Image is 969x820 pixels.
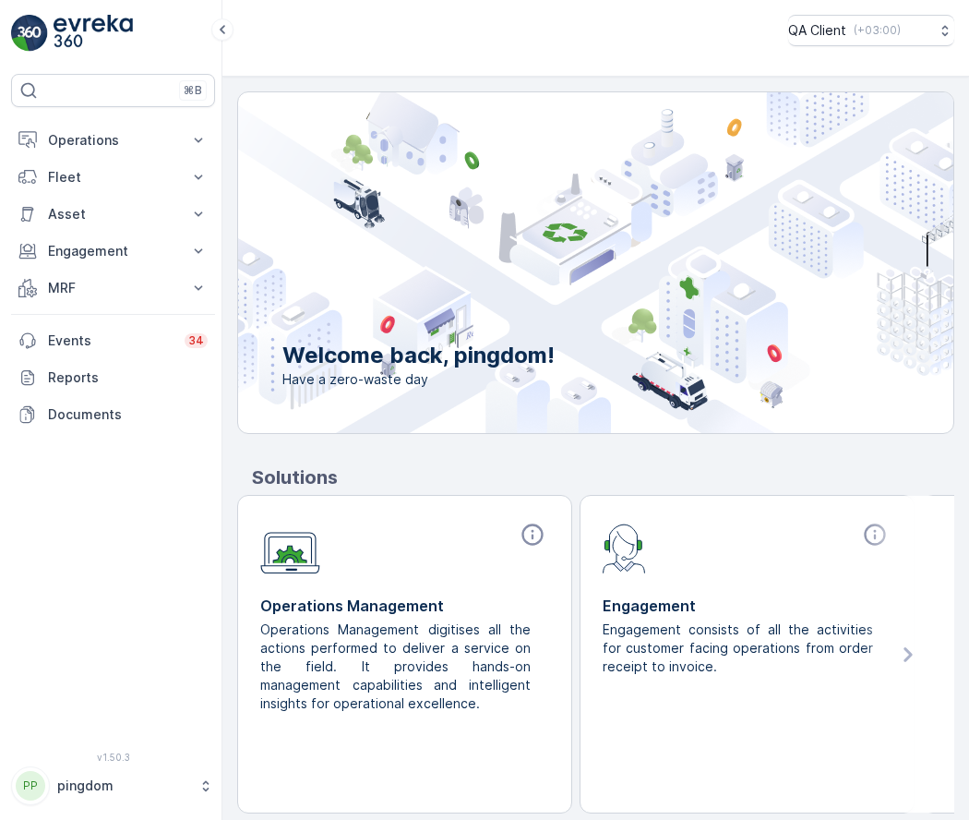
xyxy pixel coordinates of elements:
span: Have a zero-waste day [282,370,555,389]
p: Events [48,332,173,350]
img: module-icon [260,522,320,574]
a: Documents [11,396,215,433]
button: Fleet [11,159,215,196]
div: PP [16,771,45,801]
button: Operations [11,122,215,159]
img: module-icon [603,522,646,573]
p: Engagement [48,242,178,260]
a: Reports [11,359,215,396]
p: Engagement [603,595,891,617]
a: Events34 [11,322,215,359]
img: logo [11,15,48,52]
button: Asset [11,196,215,233]
p: Welcome back, pingdom! [282,341,555,370]
p: Documents [48,405,208,424]
p: Solutions [252,464,954,491]
p: pingdom [57,777,189,795]
p: Fleet [48,168,178,187]
p: ⌘B [184,83,202,98]
img: city illustration [155,92,953,433]
button: MRF [11,270,215,307]
p: Asset [48,205,178,223]
p: MRF [48,279,178,297]
p: Reports [48,368,208,387]
p: ( +03:00 ) [854,23,901,38]
p: QA Client [788,21,846,40]
button: PPpingdom [11,766,215,805]
button: Engagement [11,233,215,270]
img: logo_light-DOdMpM7g.png [54,15,133,52]
span: v 1.50.3 [11,752,215,763]
p: 34 [188,333,204,348]
p: Operations [48,131,178,150]
p: Operations Management [260,595,549,617]
p: Operations Management digitises all the actions performed to deliver a service on the field. It p... [260,621,534,713]
p: Engagement consists of all the activities for customer facing operations from order receipt to in... [603,621,877,676]
button: QA Client(+03:00) [788,15,954,46]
